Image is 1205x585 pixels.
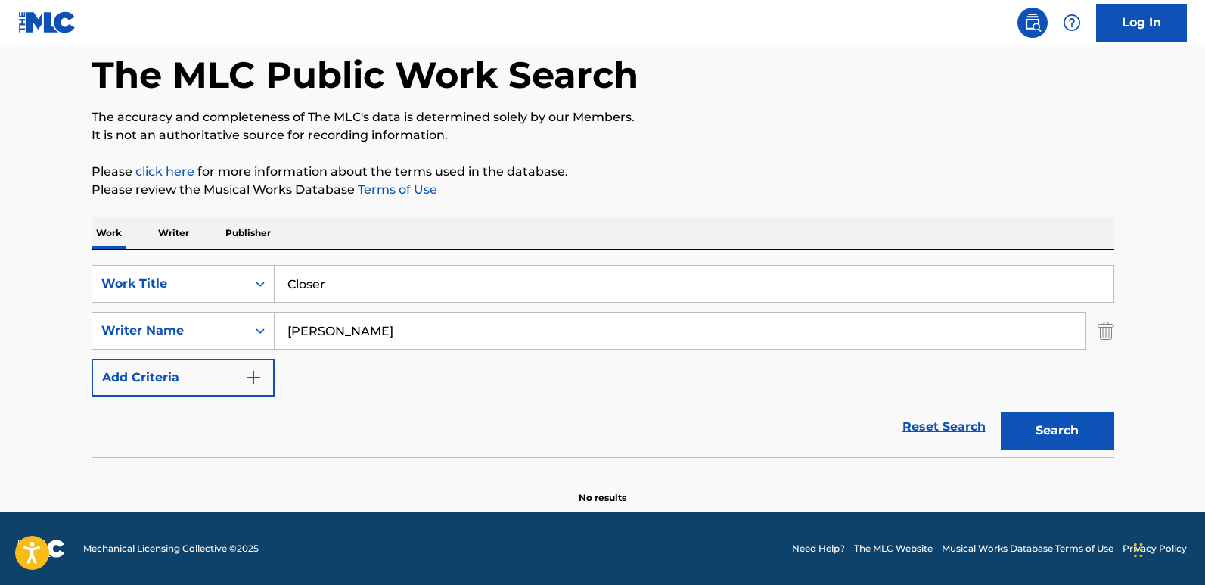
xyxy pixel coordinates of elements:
[1001,412,1114,450] button: Search
[18,540,65,558] img: logo
[18,11,76,33] img: MLC Logo
[1057,8,1087,38] div: Help
[101,275,238,293] div: Work Title
[895,410,993,443] a: Reset Search
[92,359,275,397] button: Add Criteria
[92,265,1114,457] form: Search Form
[101,322,238,340] div: Writer Name
[1129,512,1205,585] iframe: Chat Widget
[92,217,126,249] p: Work
[942,542,1113,555] a: Musical Works Database Terms of Use
[792,542,845,555] a: Need Help?
[135,164,194,179] a: click here
[1098,312,1114,350] img: Delete Criterion
[1023,14,1042,32] img: search
[83,542,259,555] span: Mechanical Licensing Collective © 2025
[244,369,262,387] img: 9d2ae6d4665cec9f34b9.svg
[1123,542,1187,555] a: Privacy Policy
[92,52,638,98] h1: The MLC Public Work Search
[1063,14,1081,32] img: help
[92,126,1114,145] p: It is not an authoritative source for recording information.
[221,217,275,249] p: Publisher
[154,217,194,249] p: Writer
[92,163,1114,181] p: Please for more information about the terms used in the database.
[92,108,1114,126] p: The accuracy and completeness of The MLC's data is determined solely by our Members.
[854,542,933,555] a: The MLC Website
[92,181,1114,199] p: Please review the Musical Works Database
[355,182,437,197] a: Terms of Use
[1017,8,1048,38] a: Public Search
[1134,527,1143,573] div: Drag
[1096,4,1187,42] a: Log In
[579,473,626,505] p: No results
